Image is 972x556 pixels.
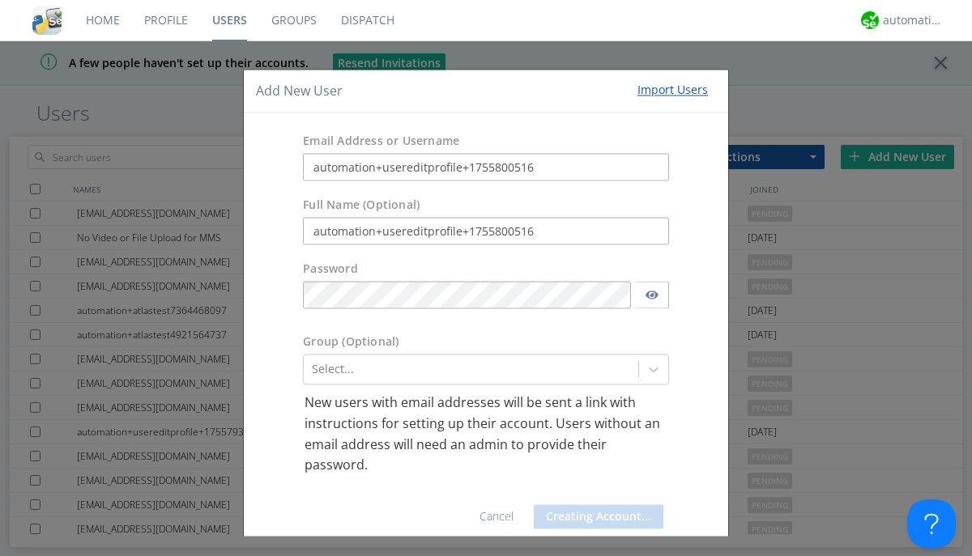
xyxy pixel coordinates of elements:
[480,508,514,524] a: Cancel
[637,82,708,98] div: Import Users
[303,197,420,214] label: Full Name (Optional)
[32,6,62,35] img: cddb5a64eb264b2086981ab96f4c1ba7
[303,334,399,350] label: Group (Optional)
[303,154,669,181] input: e.g. email@address.com, Housekeeping1
[303,134,459,150] label: Email Address or Username
[883,12,944,28] div: automation+atlas
[303,218,669,245] input: Julie Appleseed
[303,261,358,278] label: Password
[861,11,879,29] img: d2d01cd9b4174d08988066c6d424eccd
[534,504,663,528] button: Creating Account...
[305,393,667,476] p: New users with email addresses will be sent a link with instructions for setting up their account...
[256,82,343,100] h4: Add New User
